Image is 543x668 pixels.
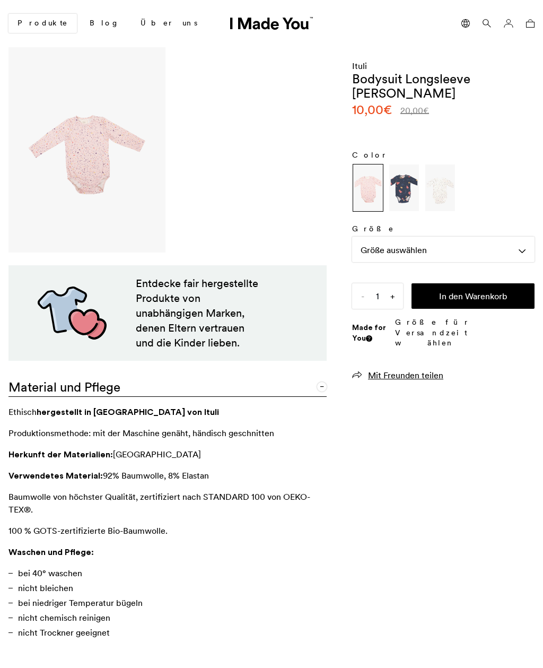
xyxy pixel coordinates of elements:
[8,371,327,397] a: Material und Pflege
[352,283,403,309] input: Menge
[352,163,384,212] a: Variation image: Pink
[352,60,367,71] a: Ituli
[8,626,327,639] li: nicht Trockner geeignet
[352,283,373,309] span: -
[352,72,535,100] h1: Bodysuit Longsleeve [PERSON_NAME]
[391,167,417,209] img: Variation image: Blau
[8,14,77,33] a: Produkte
[352,101,392,118] bdi: 10,00
[383,101,392,118] span: €
[8,449,113,459] strong: Herkunft der Materialien:
[8,567,327,579] li: bei 40° waschen
[8,596,327,609] li: bei niedriger Temperatur bügeln
[8,546,94,557] strong: Waschen und Pflege:
[352,224,535,235] label: Größe
[8,405,327,418] p: Ethisch
[8,469,327,482] p: 92% Baumwolle, 8% Elastan
[136,276,260,350] p: Entdecke fair hergestellte Produkte von unabhängigen Marken, denen Eltern vertrauen und die Kinde...
[8,490,327,516] p: Baumwolle von höchster Qualität, zertifiziert nach STANDARD 100 von OEKO-TEX®.
[400,105,429,116] bdi: 20,00
[425,164,456,212] label: Bodysuit Longsleeve Terazzo Crema
[424,163,456,212] a: Variation image: Beige
[352,150,535,161] label: Color
[389,164,419,212] label: Bodysuit Longsleeve Terazzo Marino
[8,611,327,624] li: nicht chemisch reinigen
[8,427,327,439] p: Produktionsmethode: mit der Maschine genäht, händisch geschnitten
[395,317,535,349] p: Größe für Versandzeit wählen
[388,163,420,212] a: Variation image: Blau
[355,167,381,209] img: Variation image: Pink
[411,283,535,309] button: In den Warenkorb
[352,237,535,262] div: Größe auswählen
[132,14,206,32] a: Über uns
[353,164,383,212] label: Bodysuit Longsleeve Terazzo Rose
[81,14,128,32] a: Blog
[352,370,443,380] a: Mit Freunden teilen
[368,370,443,380] span: Mit Freunden teilen
[37,406,219,417] strong: hergestellt in [GEOGRAPHIC_DATA] von Ituli
[427,167,453,209] img: Variation image: Beige
[367,336,371,341] img: Info sign
[423,105,429,116] span: €
[8,524,327,537] p: 100 % GOTS-zertifizierte Bio-Baumwolle.
[8,582,327,594] li: nicht bleichen
[8,448,327,461] p: [GEOGRAPHIC_DATA]
[8,470,103,481] strong: Verwendetes Material:
[352,323,386,343] strong: Made for You
[382,283,403,309] span: +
